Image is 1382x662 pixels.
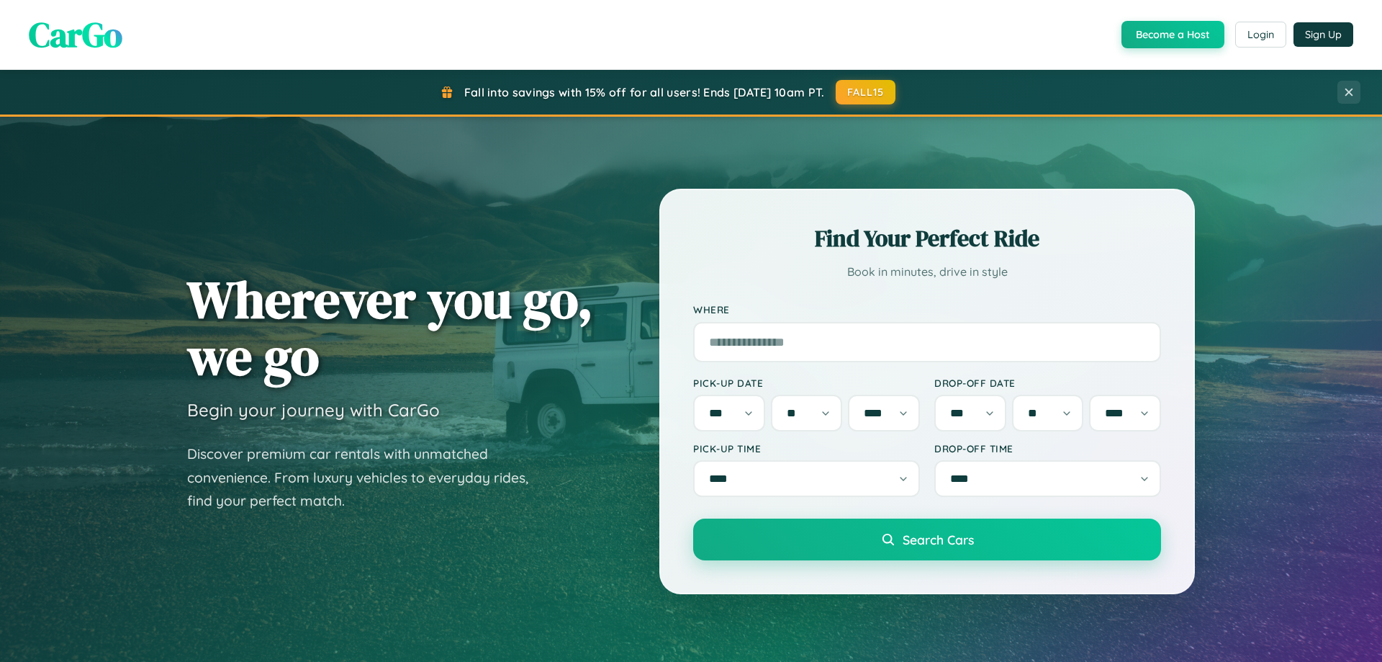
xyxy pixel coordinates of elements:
label: Where [693,304,1161,316]
span: Search Cars [903,532,974,547]
label: Pick-up Date [693,377,920,389]
button: Sign Up [1293,22,1353,47]
h3: Begin your journey with CarGo [187,399,440,421]
h2: Find Your Perfect Ride [693,223,1161,254]
button: Search Cars [693,519,1161,560]
button: Become a Host [1121,21,1224,48]
button: Login [1235,22,1286,48]
h1: Wherever you go, we go [187,271,593,385]
button: FALL15 [836,80,896,104]
label: Drop-off Date [934,377,1161,389]
span: CarGo [29,11,122,58]
p: Discover premium car rentals with unmatched convenience. From luxury vehicles to everyday rides, ... [187,442,547,513]
span: Fall into savings with 15% off for all users! Ends [DATE] 10am PT. [464,85,825,99]
label: Drop-off Time [934,442,1161,455]
p: Book in minutes, drive in style [693,261,1161,282]
label: Pick-up Time [693,442,920,455]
